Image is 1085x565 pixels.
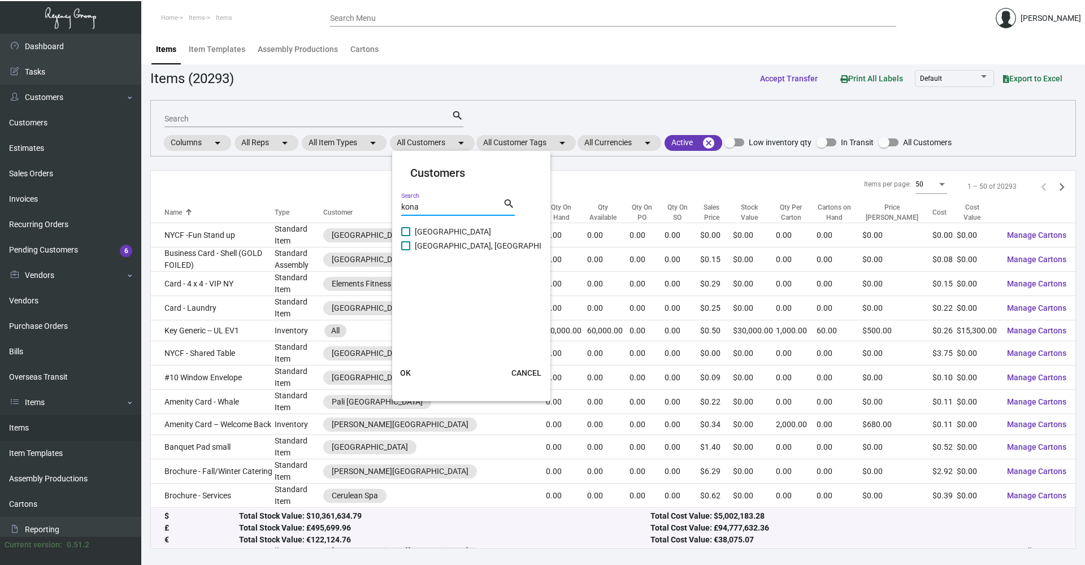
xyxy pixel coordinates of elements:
div: Current version: [5,539,62,551]
span: CANCEL [511,368,541,377]
span: [GEOGRAPHIC_DATA], [GEOGRAPHIC_DATA] [415,239,571,253]
mat-icon: search [503,197,515,211]
span: [GEOGRAPHIC_DATA] [415,225,491,238]
span: OK [400,368,411,377]
mat-card-title: Customers [410,164,532,181]
button: CANCEL [502,363,550,383]
button: OK [388,363,424,383]
div: 0.51.2 [67,539,89,551]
